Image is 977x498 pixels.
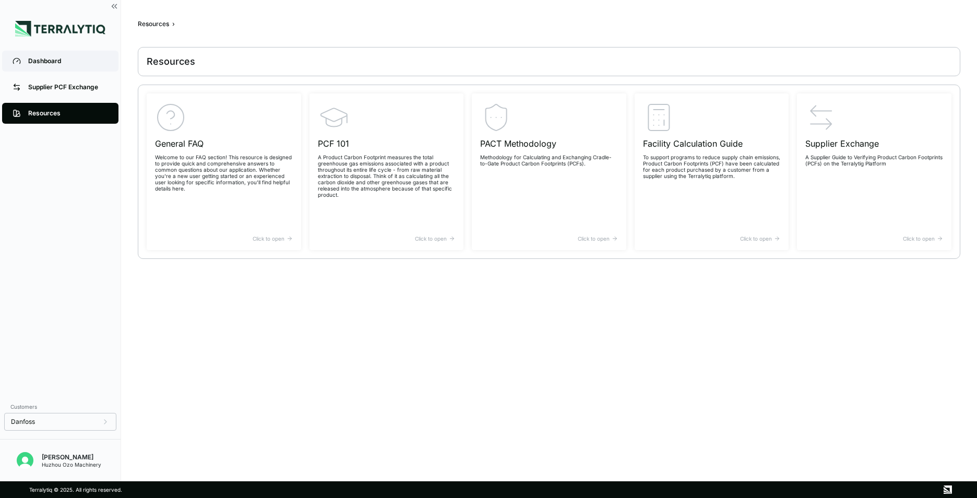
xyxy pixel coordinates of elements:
[172,20,175,28] span: ›
[805,154,943,167] p: A Supplier Guide to Verifying Product Carbon Footprints (PCFs) on the Terralytig Platform
[155,235,293,242] div: Click to open
[147,55,195,68] div: Resources
[138,20,169,28] div: Resources
[11,418,35,426] span: Danfoss
[309,93,464,250] a: PCF 101A Product Carbon Footprint measures the total greenhouse gas emissions associated with a p...
[480,235,618,242] div: Click to open
[15,21,105,37] img: Logo
[147,93,301,250] a: General FAQWelcome to our FAQ section! This resource is designed to provide quick and comprehensi...
[635,93,789,250] a: Facility Calculation GuideTo support programs to reduce supply chain emissions, Product Carbon Fo...
[805,235,943,242] div: Click to open
[318,154,456,198] p: A Product Carbon Footprint measures the total greenhouse gas emissions associated with a product ...
[472,93,626,250] a: PACT MethodologyMethodology for Calculating and Exchanging Cradle-to-Gate Product Carbon Footprin...
[13,448,38,473] button: Open user button
[155,154,293,192] p: Welcome to our FAQ section! This resource is designed to provide quick and comprehensive answers ...
[28,57,108,65] div: Dashboard
[643,154,781,179] p: To support programs to reduce supply chain emissions, Product Carbon Footprints (PCF) have been c...
[155,137,293,150] h3: General FAQ
[28,109,108,117] div: Resources
[318,235,456,242] div: Click to open
[797,93,951,250] a: Supplier ExchangeA Supplier Guide to Verifying Product Carbon Footprints (PCFs) on the Terralytig...
[643,235,781,242] div: Click to open
[805,137,943,150] h3: Supplier Exchange
[480,154,618,167] p: Methodology for Calculating and Exchanging Cradle-to-Gate Product Carbon Footprints (PCFs).
[643,137,781,150] h3: Facility Calculation Guide
[318,137,456,150] h3: PCF 101
[4,400,116,413] div: Customers
[17,452,33,469] img: Kevan Liao
[42,461,101,468] div: Huzhou Ozo Machinery
[480,137,618,150] h3: PACT Methodology
[42,453,101,461] div: [PERSON_NAME]
[28,83,108,91] div: Supplier PCF Exchange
